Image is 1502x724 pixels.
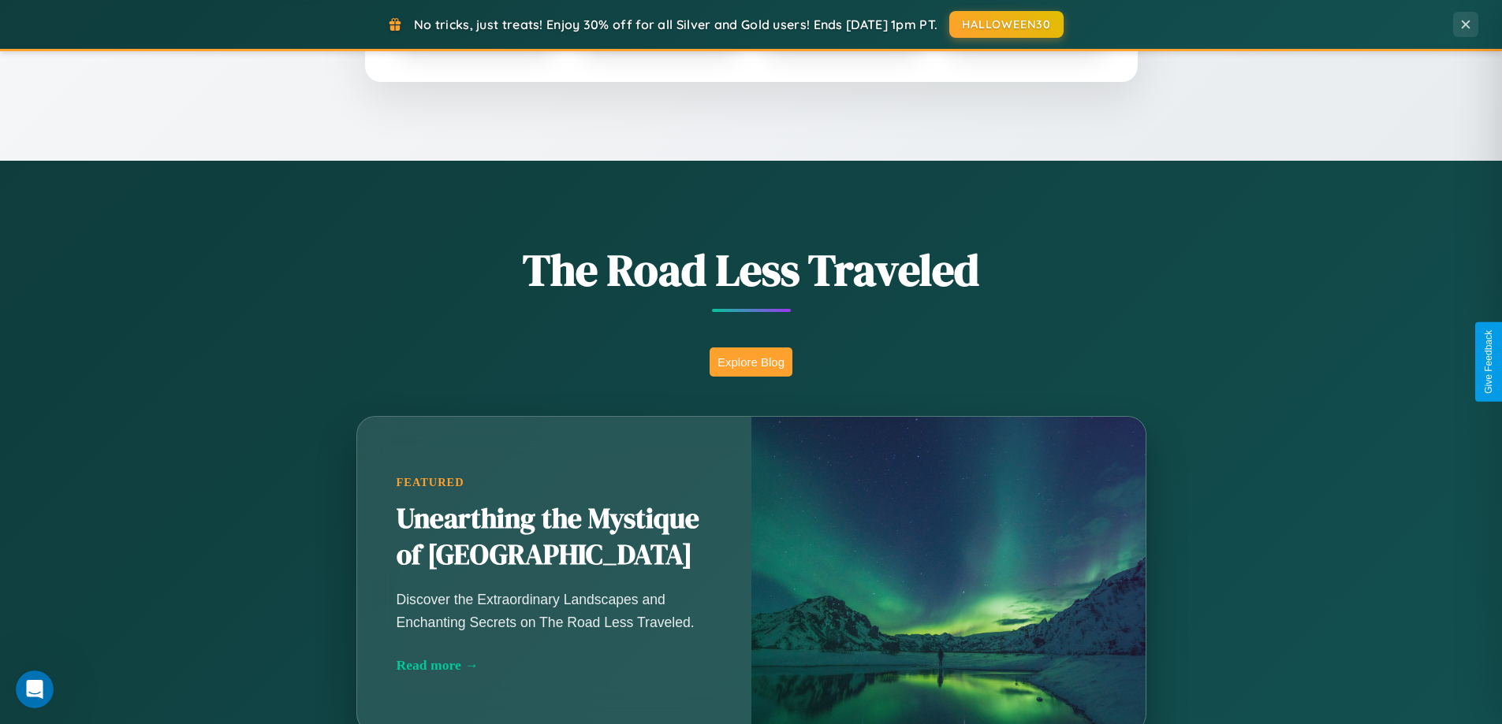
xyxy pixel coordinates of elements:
button: HALLOWEEN30 [949,11,1064,38]
h1: The Road Less Traveled [278,239,1224,300]
div: Give Feedback [1483,330,1494,394]
span: No tricks, just treats! Enjoy 30% off for all Silver and Gold users! Ends [DATE] 1pm PT. [414,17,937,32]
iframe: Intercom live chat [16,670,54,708]
div: Featured [397,476,712,489]
div: Read more → [397,657,712,674]
button: Explore Blog [710,347,792,377]
h2: Unearthing the Mystique of [GEOGRAPHIC_DATA] [397,501,712,574]
p: Discover the Extraordinary Landscapes and Enchanting Secrets on The Road Less Traveled. [397,588,712,633]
